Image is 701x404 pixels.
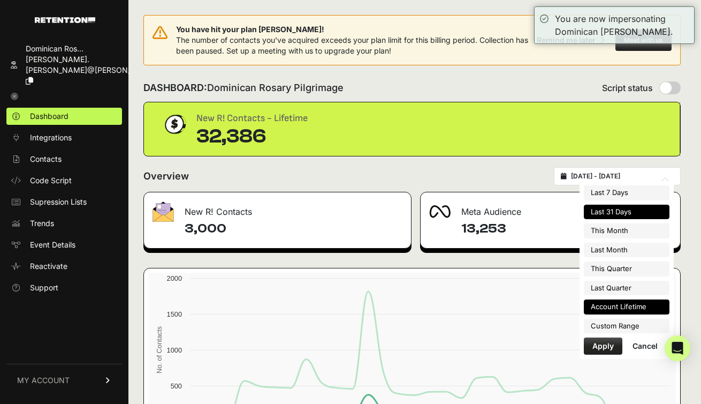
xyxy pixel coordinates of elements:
button: Cancel [624,338,666,355]
text: 2000 [167,274,182,282]
li: This Quarter [584,261,669,276]
li: Last 31 Days [584,205,669,220]
h2: DASHBOARD: [143,80,344,95]
img: dollar-coin-05c43ed7efb7bc0c12610022525b4bbbb207c7efeef5aecc26f025e68dcafac9.png [161,111,188,138]
span: Code Script [30,175,72,186]
h4: 3,000 [185,220,402,237]
h4: 13,253 [461,220,672,237]
span: Reactivate [30,261,67,272]
div: Meta Audience [421,192,680,225]
span: Script status [602,81,653,94]
a: Dominican Ros... [PERSON_NAME].[PERSON_NAME]@[PERSON_NAME]... [6,40,122,89]
a: Reactivate [6,258,122,275]
button: Apply [584,338,622,355]
span: Dashboard [30,111,68,122]
a: Event Details [6,236,122,253]
li: Account Lifetime [584,300,669,315]
text: 1500 [167,310,182,318]
span: Supression Lists [30,197,87,207]
text: 500 [171,382,182,390]
div: You are now impersonating Dominican [PERSON_NAME]. [555,12,689,38]
li: Last Quarter [584,281,669,296]
span: Trends [30,218,54,229]
a: Support [6,279,122,296]
a: Trends [6,215,122,232]
div: New R! Contacts - Lifetime [196,111,308,126]
a: Code Script [6,172,122,189]
div: Open Intercom Messenger [665,335,690,361]
span: Dominican Rosary Pilgrimage [207,82,344,93]
span: [PERSON_NAME].[PERSON_NAME]@[PERSON_NAME]... [26,55,163,74]
span: You have hit your plan [PERSON_NAME]! [176,24,532,35]
a: Supression Lists [6,193,122,211]
li: This Month [584,223,669,238]
text: 1000 [167,346,182,354]
a: MY ACCOUNT [6,364,122,396]
img: Retention.com [35,17,95,23]
a: Integrations [6,129,122,146]
span: The number of contacts you've acquired exceeds your plan limit for this billing period. Collectio... [176,35,528,55]
div: Dominican Ros... [26,43,163,54]
div: 32,386 [196,126,308,147]
div: New R! Contacts [144,192,411,225]
h2: Overview [143,169,189,184]
li: Custom Range [584,319,669,334]
span: Event Details [30,240,75,250]
span: Support [30,282,58,293]
img: fa-envelope-19ae18322b30453b285274b1b8af3d052b27d846a4fbe8435d1a52b978f639a2.png [153,201,174,222]
button: Remind me later [532,31,609,50]
span: Contacts [30,154,62,164]
span: MY ACCOUNT [17,375,70,386]
a: Contacts [6,151,122,168]
li: Last 7 Days [584,185,669,200]
text: No. of Contacts [155,326,163,373]
li: Last Month [584,243,669,258]
img: fa-meta-2f981b61bb99beabf952f7030308934f19ce035c18b003e963880cc3fabeebb7.png [429,205,451,218]
a: Dashboard [6,108,122,125]
span: Integrations [30,132,72,143]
